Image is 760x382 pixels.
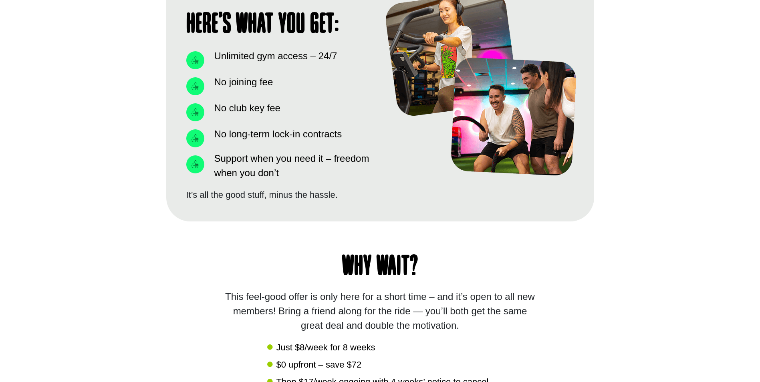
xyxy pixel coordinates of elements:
h1: Why wait? [182,253,578,281]
h1: Here’s what you get: [186,11,372,39]
div: It’s all the good stuff, minus the hassle. [186,188,372,201]
span: Support when you need it – freedom when you don’t [212,151,372,180]
span: Just $8/week for 8 weeks [274,341,375,354]
div: This feel-good offer is only here for a short time – and it’s open to all new members! Bring a fr... [222,290,538,333]
span: No long-term lock-in contracts [212,127,342,141]
span: No joining fee [212,75,273,89]
span: Unlimited gym access – 24/7 [212,49,337,63]
span: $0 upfront – save $72 [274,358,361,371]
span: No club key fee [212,101,280,115]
